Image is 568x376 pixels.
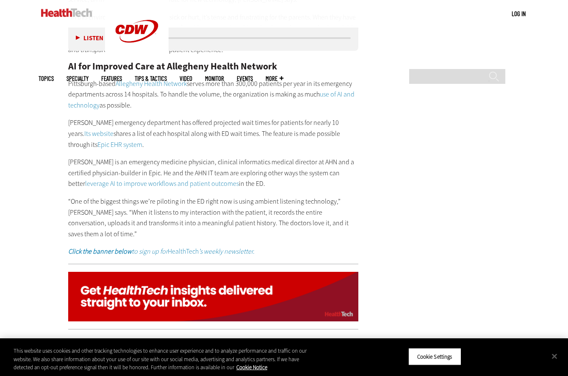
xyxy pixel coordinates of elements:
[266,75,283,82] span: More
[97,140,142,149] a: Epic EHR system
[205,75,224,82] a: MonITor
[68,247,168,256] em: to sign up for
[237,75,253,82] a: Events
[180,75,192,82] a: Video
[512,10,526,17] a: Log in
[85,179,239,188] a: leverage AI to improve workflows and patient outcomes
[101,75,122,82] a: Features
[236,364,267,371] a: More information about your privacy
[41,8,92,17] img: Home
[68,78,359,111] p: Pittsburgh-based serves more than 300,000 patients per year in its emergency departments across 1...
[68,117,359,150] p: [PERSON_NAME] emergency department has offered projected wait times for patients for nearly 10 ye...
[14,347,313,372] div: This website uses cookies and other tracking technologies to enhance user experience and to analy...
[512,9,526,18] div: User menu
[68,247,255,256] a: Click the banner belowto sign up forHealthTech’s weekly newsletter.
[66,75,89,82] span: Specialty
[135,75,167,82] a: Tips & Tactics
[408,348,461,365] button: Cookie Settings
[84,129,114,138] a: Its website
[68,90,355,110] a: use of AI and technology
[68,247,132,256] strong: Click the banner below
[68,272,359,322] img: ht_newsletter_animated_q424_signup_desktop
[545,347,564,365] button: Close
[68,157,359,189] p: [PERSON_NAME] is an emergency medicine physician, clinical informatics medical director at AHN an...
[68,196,359,239] p: “One of the biggest things we’re piloting in the ED right now is using ambient listening technolo...
[199,247,255,256] em: ’s weekly newsletter.
[39,75,54,82] span: Topics
[105,56,169,65] a: CDW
